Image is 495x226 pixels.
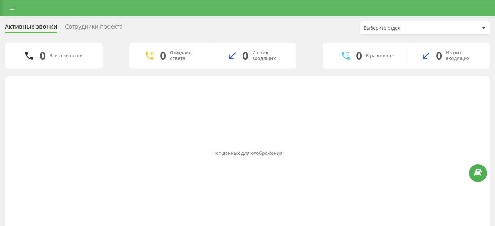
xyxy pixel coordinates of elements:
[170,50,203,61] div: Ожидает ответа
[40,49,46,62] div: 0
[366,53,394,59] div: В разговоре
[252,50,287,61] div: Из них входящих
[10,150,485,156] div: Нет данных для отображения
[446,50,480,61] div: Из них входящих
[49,53,82,59] div: Всего звонков
[364,25,442,31] div: Выберите отдел
[356,49,362,62] div: 0
[242,49,248,62] div: 0
[5,23,57,33] div: Активные звонки
[160,49,166,62] div: 0
[436,49,442,62] div: 0
[65,23,123,33] div: Сотрудники проекта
